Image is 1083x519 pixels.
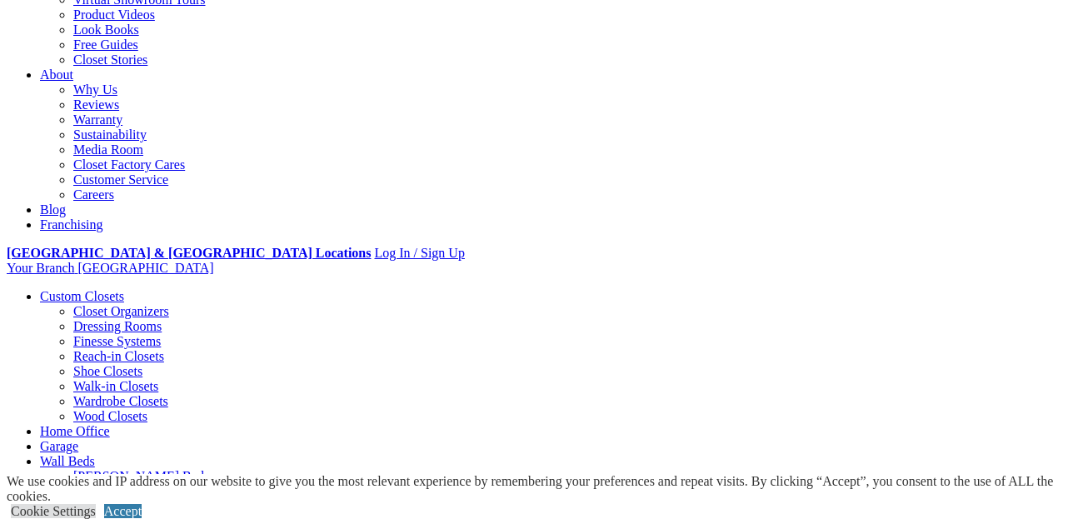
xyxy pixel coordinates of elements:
a: Cookie Settings [11,504,96,518]
span: [GEOGRAPHIC_DATA] [77,261,213,275]
a: Home Office [40,424,110,438]
a: Blog [40,202,66,217]
a: Look Books [73,22,139,37]
a: Sustainability [73,127,147,142]
a: Wood Closets [73,409,147,423]
a: Garage [40,439,78,453]
a: Walk-in Closets [73,379,158,393]
a: Dressing Rooms [73,319,162,333]
a: Your Branch [GEOGRAPHIC_DATA] [7,261,214,275]
a: Shoe Closets [73,364,142,378]
a: Product Videos [73,7,155,22]
a: Careers [73,187,114,202]
a: Closet Organizers [73,304,169,318]
a: Wardrobe Closets [73,394,168,408]
a: Free Guides [73,37,138,52]
a: About [40,67,73,82]
a: Franchising [40,217,103,232]
a: Why Us [73,82,117,97]
a: [PERSON_NAME] Beds [73,469,209,483]
a: Media Room [73,142,143,157]
a: Warranty [73,112,122,127]
a: [GEOGRAPHIC_DATA] & [GEOGRAPHIC_DATA] Locations [7,246,371,260]
div: We use cookies and IP address on our website to give you the most relevant experience by remember... [7,474,1083,504]
a: Wall Beds [40,454,95,468]
a: Reviews [73,97,119,112]
a: Customer Service [73,172,168,187]
span: Your Branch [7,261,74,275]
a: Log In / Sign Up [374,246,464,260]
a: Reach-in Closets [73,349,164,363]
a: Closet Stories [73,52,147,67]
a: Accept [104,504,142,518]
a: Finesse Systems [73,334,161,348]
a: Custom Closets [40,289,124,303]
a: Closet Factory Cares [73,157,185,172]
